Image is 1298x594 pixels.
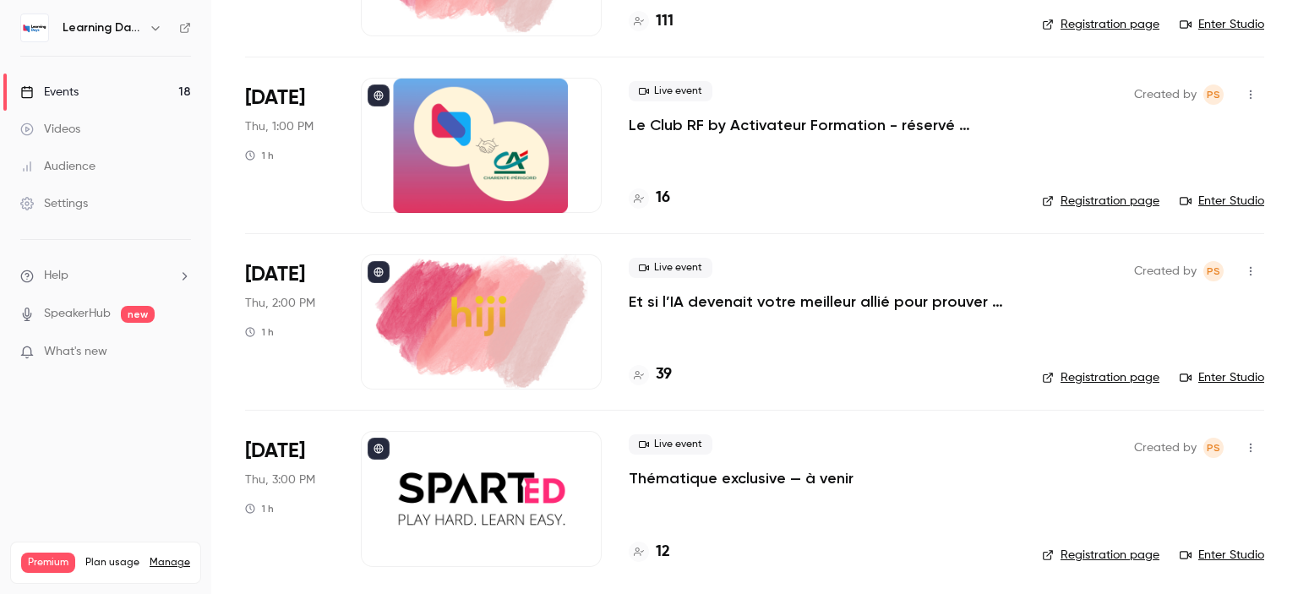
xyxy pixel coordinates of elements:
span: Prad Selvarajah [1203,438,1224,458]
a: 12 [629,541,670,564]
span: Prad Selvarajah [1203,84,1224,105]
div: Settings [20,195,88,212]
a: Enter Studio [1180,193,1264,210]
a: SpeakerHub [44,305,111,323]
span: Thu, 2:00 PM [245,295,315,312]
h4: 12 [656,541,670,564]
h6: Learning Days [63,19,142,36]
span: Prad Selvarajah [1203,261,1224,281]
span: PS [1207,438,1220,458]
a: Manage [150,556,190,569]
a: Registration page [1042,193,1159,210]
div: 1 h [245,149,274,162]
a: Registration page [1042,547,1159,564]
div: Oct 9 Thu, 1:00 PM (Europe/Paris) [245,78,334,213]
a: 39 [629,363,672,386]
div: 1 h [245,325,274,339]
a: 16 [629,187,670,210]
div: Audience [20,158,95,175]
img: tab_domain_overview_orange.svg [68,98,82,112]
span: Live event [629,258,712,278]
a: Registration page [1042,369,1159,386]
span: Thu, 1:00 PM [245,118,314,135]
div: Oct 9 Thu, 3:00 PM (Europe/Paris) [245,431,334,566]
li: help-dropdown-opener [20,267,191,285]
a: Et si l’IA devenait votre meilleur allié pour prouver enfin l’impact de vos formations ? [629,292,1015,312]
div: 1 h [245,502,274,515]
span: new [121,306,155,323]
span: PS [1207,84,1220,105]
a: Registration page [1042,16,1159,33]
a: Thématique exclusive — à venir [629,468,854,488]
div: Mots-clés [210,100,259,111]
iframe: Noticeable Trigger [171,345,191,360]
span: Created by [1134,261,1197,281]
div: Events [20,84,79,101]
span: PS [1207,261,1220,281]
span: Plan usage [85,556,139,569]
div: Videos [20,121,80,138]
div: Domaine [87,100,130,111]
h4: 111 [656,10,674,33]
span: Help [44,267,68,285]
span: Created by [1134,84,1197,105]
img: logo_orange.svg [27,27,41,41]
span: Premium [21,553,75,573]
span: [DATE] [245,438,305,465]
div: Oct 9 Thu, 2:00 PM (Europe/Paris) [245,254,334,390]
a: Le Club RF by Activateur Formation - réservé uniquement aux responsables formation [629,115,1015,135]
div: v 4.0.25 [47,27,83,41]
a: Enter Studio [1180,369,1264,386]
a: Enter Studio [1180,16,1264,33]
img: Learning Days [21,14,48,41]
span: [DATE] [245,261,305,288]
span: [DATE] [245,84,305,112]
div: Domaine: [DOMAIN_NAME] [44,44,191,57]
span: Live event [629,434,712,455]
h4: 39 [656,363,672,386]
span: Live event [629,81,712,101]
span: Created by [1134,438,1197,458]
span: Thu, 3:00 PM [245,471,315,488]
a: Enter Studio [1180,547,1264,564]
a: 111 [629,10,674,33]
img: website_grey.svg [27,44,41,57]
h4: 16 [656,187,670,210]
img: tab_keywords_by_traffic_grey.svg [192,98,205,112]
span: What's new [44,343,107,361]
